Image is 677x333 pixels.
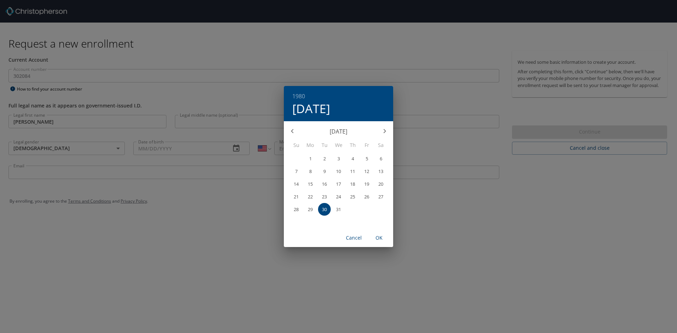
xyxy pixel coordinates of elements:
[350,195,355,199] p: 25
[290,165,303,178] button: 7
[336,169,341,174] p: 10
[378,169,383,174] p: 13
[336,195,341,199] p: 24
[309,169,312,174] p: 8
[322,195,327,199] p: 23
[318,190,331,203] button: 23
[294,182,299,186] p: 14
[371,234,388,242] span: OK
[337,156,340,161] p: 3
[368,232,390,245] button: OK
[309,156,312,161] p: 1
[352,156,354,161] p: 4
[350,169,355,174] p: 11
[380,156,382,161] p: 6
[332,190,345,203] button: 24
[332,203,345,216] button: 31
[346,190,359,203] button: 25
[318,178,331,190] button: 16
[360,141,373,149] span: Fr
[374,178,387,190] button: 20
[294,207,299,212] p: 28
[364,169,369,174] p: 12
[374,141,387,149] span: Sa
[322,182,327,186] p: 16
[346,141,359,149] span: Th
[332,152,345,165] button: 3
[332,141,345,149] span: We
[304,152,317,165] button: 1
[304,178,317,190] button: 15
[294,195,299,199] p: 21
[345,234,362,242] span: Cancel
[308,207,313,212] p: 29
[346,178,359,190] button: 18
[290,190,303,203] button: 21
[336,207,341,212] p: 31
[346,165,359,178] button: 11
[292,91,305,101] button: 1980
[360,165,373,178] button: 12
[374,190,387,203] button: 27
[360,190,373,203] button: 26
[378,182,383,186] p: 20
[322,207,327,212] p: 30
[290,141,303,149] span: Su
[304,203,317,216] button: 29
[332,165,345,178] button: 10
[301,127,376,136] p: [DATE]
[364,195,369,199] p: 26
[332,178,345,190] button: 17
[308,182,313,186] p: 15
[292,101,330,116] button: [DATE]
[323,169,326,174] p: 9
[295,169,298,174] p: 7
[360,178,373,190] button: 19
[318,152,331,165] button: 2
[318,203,331,216] button: 30
[318,141,331,149] span: Tu
[342,232,365,245] button: Cancel
[378,195,383,199] p: 27
[290,178,303,190] button: 14
[304,141,317,149] span: Mo
[304,190,317,203] button: 22
[366,156,368,161] p: 5
[374,165,387,178] button: 13
[323,156,326,161] p: 2
[336,182,341,186] p: 17
[360,152,373,165] button: 5
[350,182,355,186] p: 18
[290,203,303,216] button: 28
[318,165,331,178] button: 9
[304,165,317,178] button: 8
[346,152,359,165] button: 4
[308,195,313,199] p: 22
[374,152,387,165] button: 6
[364,182,369,186] p: 19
